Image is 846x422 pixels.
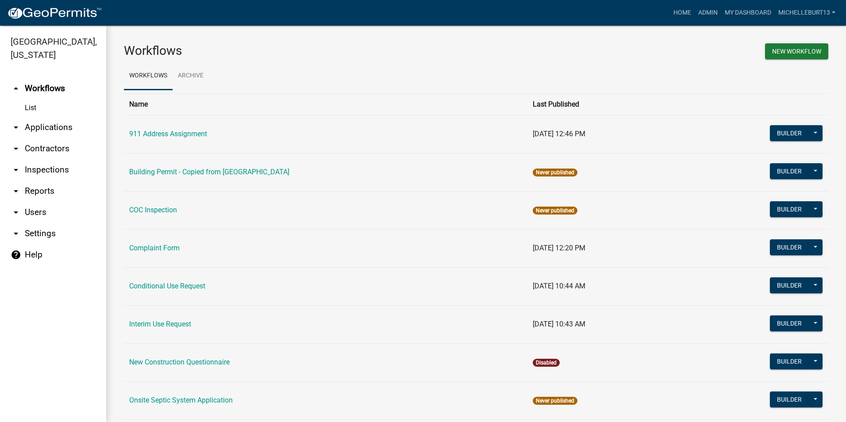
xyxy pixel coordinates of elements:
[11,186,21,196] i: arrow_drop_down
[11,143,21,154] i: arrow_drop_down
[173,62,209,90] a: Archive
[129,396,233,404] a: Onsite Septic System Application
[129,358,230,366] a: New Construction Questionnaire
[533,244,585,252] span: [DATE] 12:20 PM
[533,320,585,328] span: [DATE] 10:43 AM
[11,207,21,218] i: arrow_drop_down
[695,4,721,21] a: Admin
[533,207,577,215] span: Never published
[129,206,177,214] a: COC Inspection
[129,320,191,328] a: Interim Use Request
[11,165,21,175] i: arrow_drop_down
[129,244,180,252] a: Complaint Form
[124,62,173,90] a: Workflows
[770,391,809,407] button: Builder
[129,168,289,176] a: Building Permit - Copied from [GEOGRAPHIC_DATA]
[129,282,205,290] a: Conditional Use Request
[533,169,577,176] span: Never published
[670,4,695,21] a: Home
[770,277,809,293] button: Builder
[129,130,207,138] a: 911 Address Assignment
[533,359,560,367] span: Disabled
[124,93,527,115] th: Name
[765,43,828,59] button: New Workflow
[721,4,775,21] a: My Dashboard
[11,122,21,133] i: arrow_drop_down
[533,130,585,138] span: [DATE] 12:46 PM
[770,163,809,179] button: Builder
[770,353,809,369] button: Builder
[11,228,21,239] i: arrow_drop_down
[775,4,839,21] a: michelleburt13
[533,397,577,405] span: Never published
[770,239,809,255] button: Builder
[11,83,21,94] i: arrow_drop_up
[770,315,809,331] button: Builder
[770,201,809,217] button: Builder
[533,282,585,290] span: [DATE] 10:44 AM
[770,125,809,141] button: Builder
[124,43,469,58] h3: Workflows
[11,249,21,260] i: help
[527,93,677,115] th: Last Published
